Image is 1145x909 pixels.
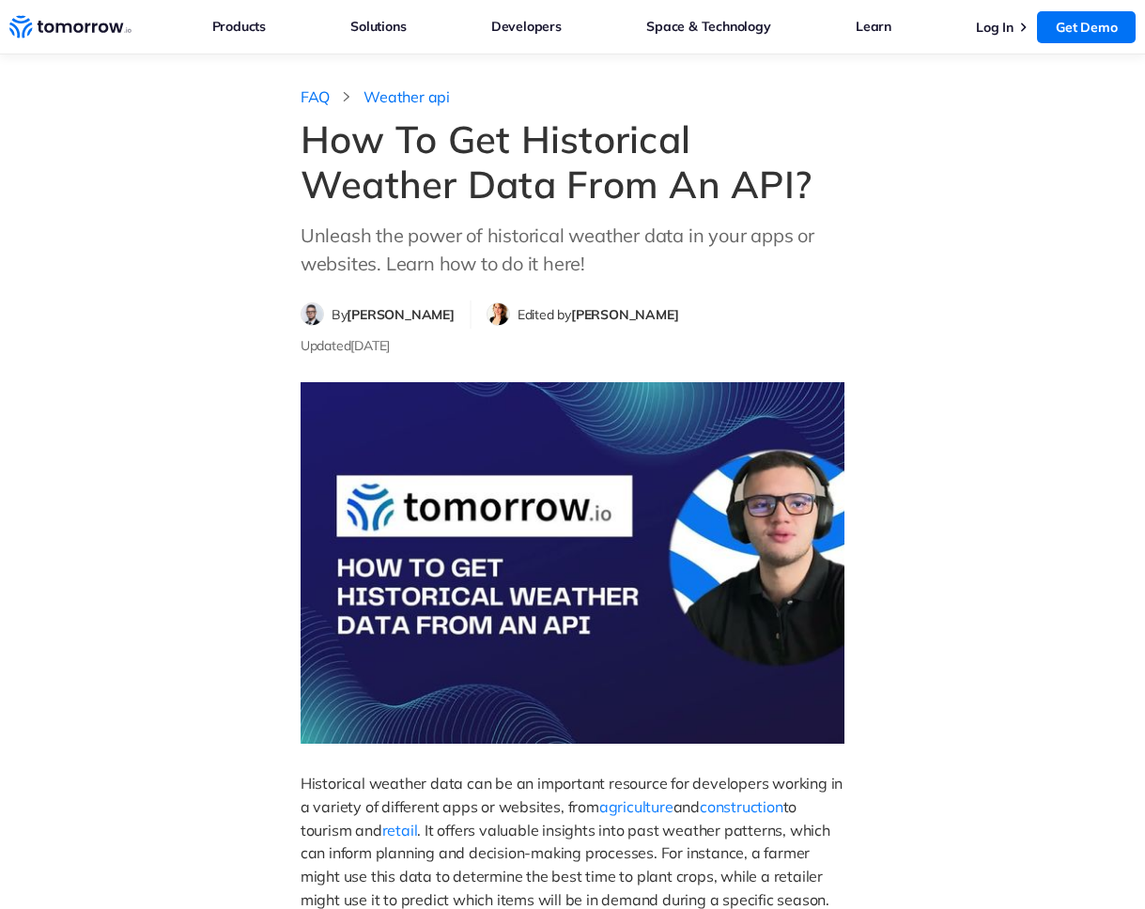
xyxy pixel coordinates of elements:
img: Filip Dimkovski [302,303,323,325]
span: Historical weather data can be an important resource for developers working in a variety of diffe... [301,774,846,816]
span: By [332,306,455,323]
img: Michelle Meyer editor profile picture [487,303,509,325]
span: Updated [DATE] [301,337,390,354]
a: agriculture [599,797,673,816]
a: retail [382,821,418,840]
a: FAQ [301,87,330,107]
span: [PERSON_NAME] [571,306,678,323]
a: Developers [491,14,562,39]
span: [PERSON_NAME] [347,306,454,323]
h1: How To Get Historical Weather Data From An API? [301,116,845,207]
span: Edited by [518,306,679,323]
a: construction [700,797,783,816]
a: Home link [9,13,132,41]
span: to tourism and [301,797,800,840]
span: and [673,797,700,816]
a: Log In [976,19,1013,36]
a: Solutions [350,14,406,39]
a: Products [212,14,266,39]
a: Get Demo [1037,11,1136,43]
a: Weather api [364,87,450,107]
nav: breadcrumb [301,83,845,107]
a: Space & Technology [646,14,770,39]
p: Unleash the power of historical weather data in your apps or websites. Learn how to do it here! [301,222,845,278]
a: Learn [856,14,891,39]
